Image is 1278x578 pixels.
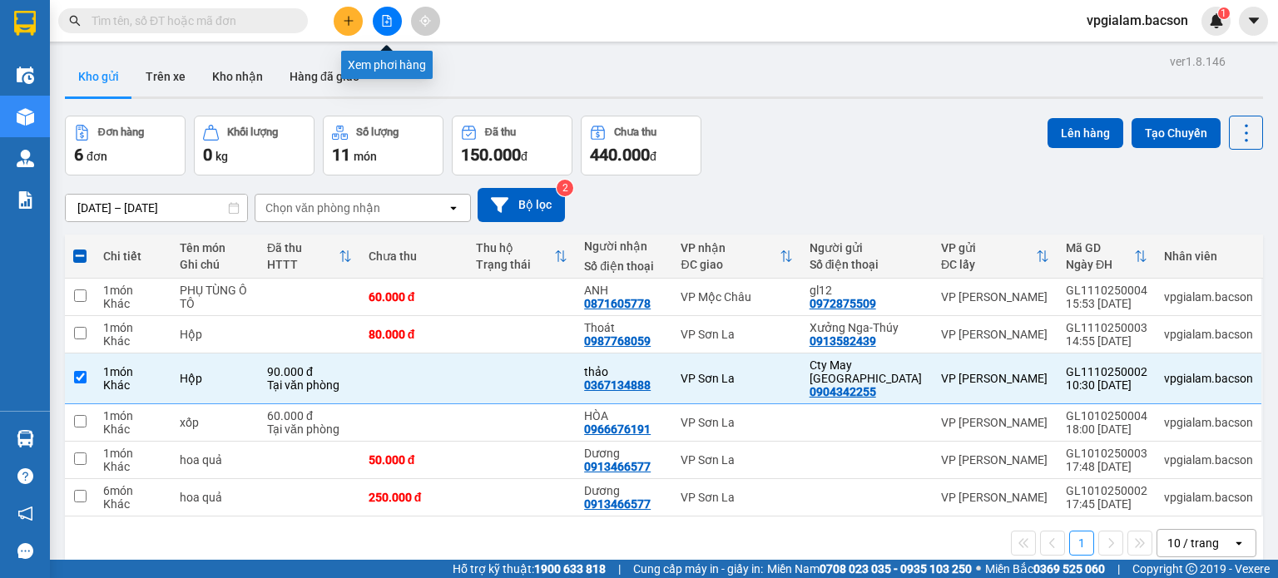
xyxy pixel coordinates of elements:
div: 60.000 đ [369,290,460,304]
div: 17:45 [DATE] [1066,497,1147,511]
div: VP Sơn La [681,372,792,385]
div: HTTT [267,258,339,271]
div: vpgialam.bacson [1164,372,1253,385]
button: Bộ lọc [478,188,565,222]
div: VP Sơn La [681,416,792,429]
div: 1 món [103,284,163,297]
div: 6 món [103,484,163,497]
div: VP nhận [681,241,779,254]
span: đ [650,150,656,163]
div: ANH [584,284,664,297]
strong: 0369 525 060 [1033,562,1105,576]
div: Đơn hàng [98,126,144,138]
button: plus [334,7,363,36]
div: 1 món [103,365,163,378]
span: đ [521,150,528,163]
input: Tìm tên, số ĐT hoặc mã đơn [92,12,288,30]
button: Số lượng11món [323,116,443,175]
div: ĐC giao [681,258,779,271]
span: kg [215,150,228,163]
button: Hàng đã giao [276,57,373,96]
span: copyright [1186,563,1197,575]
div: vpgialam.bacson [1164,328,1253,341]
div: Đã thu [485,126,516,138]
button: Khối lượng0kg [194,116,315,175]
span: Cung cấp máy in - giấy in: [633,560,763,578]
th: Toggle SortBy [259,235,360,279]
div: Người nhận [584,240,664,253]
div: hoa quả [180,453,250,467]
div: VP [PERSON_NAME] [941,416,1049,429]
div: GL1010250002 [1066,484,1147,497]
div: ĐC lấy [941,258,1036,271]
div: Xem phơi hàng [341,51,433,79]
div: Hộp [180,328,250,341]
div: VP [PERSON_NAME] [941,491,1049,504]
div: xốp [180,416,250,429]
span: 440.000 [590,145,650,165]
div: Đã thu [267,241,339,254]
button: Kho gửi [65,57,132,96]
div: Chưa thu [369,249,460,263]
div: HÒA [584,409,664,422]
span: search [69,15,81,27]
div: gl12 [810,284,924,297]
div: 90.000 đ [267,365,352,378]
div: Xưởng Nga-Thúy [810,321,924,334]
div: Khác [103,378,163,392]
div: Khác [103,334,163,348]
div: vpgialam.bacson [1164,290,1253,304]
input: Select a date range. [66,195,247,221]
img: warehouse-icon [17,150,34,167]
div: 0987768059 [584,334,651,348]
span: message [17,543,33,559]
button: Đã thu150.000đ [452,116,572,175]
div: 18:00 [DATE] [1066,422,1147,436]
span: Hỗ trợ kỹ thuật: [453,560,606,578]
div: 17:48 [DATE] [1066,460,1147,473]
span: món [354,150,377,163]
th: Toggle SortBy [1058,235,1156,279]
svg: open [1232,536,1246,550]
img: icon-new-feature [1209,13,1224,28]
div: 0972875509 [810,297,876,310]
div: 10:30 [DATE] [1066,378,1147,392]
button: Chưa thu440.000đ [581,116,701,175]
span: notification [17,506,33,521]
span: đơn [87,150,107,163]
div: Khác [103,422,163,436]
div: 1 món [103,447,163,460]
span: question-circle [17,468,33,484]
div: GL1110250003 [1066,321,1147,334]
div: 0871605778 [584,297,651,310]
div: Cty May Sài Đồng [810,358,924,385]
div: Khác [103,460,163,473]
div: Khối lượng [227,126,278,138]
span: 150.000 [461,145,521,165]
div: 1 món [103,409,163,422]
button: Lên hàng [1048,118,1123,148]
div: VP Sơn La [681,453,792,467]
div: GL1010250004 [1066,409,1147,422]
img: logo-vxr [14,11,36,36]
img: warehouse-icon [17,67,34,84]
div: GL1010250003 [1066,447,1147,460]
span: 0 [203,145,212,165]
div: Người gửi [810,241,924,254]
span: file-add [381,15,393,27]
div: Chi tiết [103,249,163,263]
div: 0913582439 [810,334,876,348]
div: Ngày ĐH [1066,258,1134,271]
div: VP [PERSON_NAME] [941,453,1049,467]
strong: 0708 023 035 - 0935 103 250 [820,562,972,576]
button: Đơn hàng6đơn [65,116,186,175]
div: Mã GD [1066,241,1134,254]
span: ⚪️ [976,566,981,572]
img: warehouse-icon [17,430,34,447]
div: Dương [584,447,664,460]
div: Số điện thoại [584,259,664,273]
span: | [1117,560,1120,578]
button: caret-down [1239,7,1268,36]
div: 1 món [103,321,163,334]
div: Chưa thu [614,126,656,138]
